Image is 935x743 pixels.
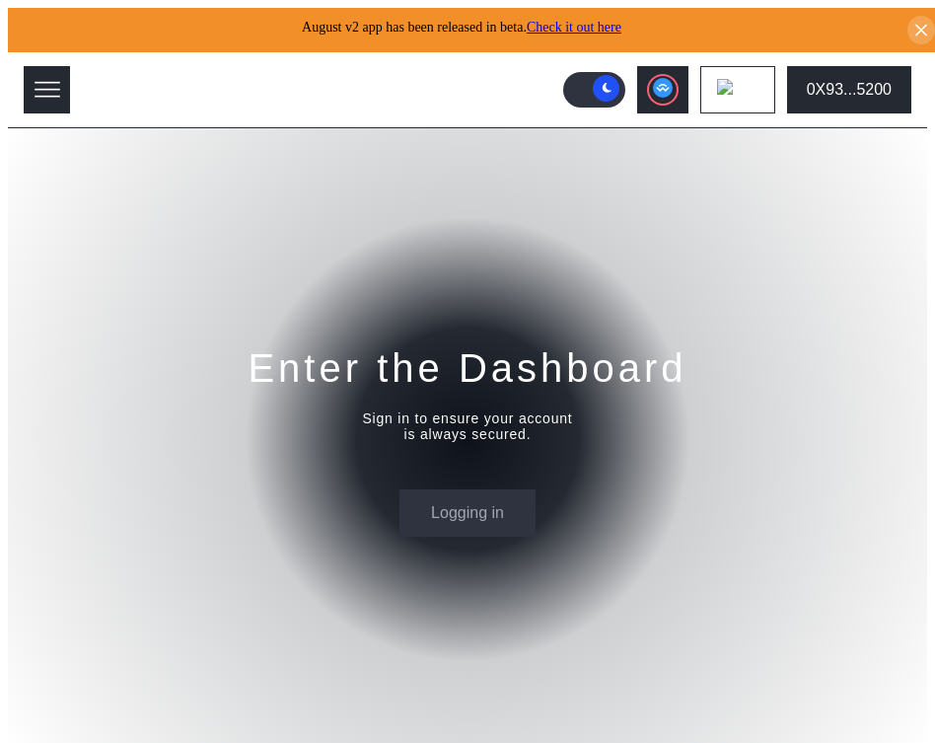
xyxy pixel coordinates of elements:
[787,66,911,113] button: 0X93...5200
[399,489,536,537] button: Logging in
[248,342,686,394] div: Enter the Dashboard
[527,20,621,35] a: Check it out here
[302,20,621,35] span: August v2 app has been released in beta.
[700,66,775,113] button: chain logo
[807,81,892,99] div: 0X93...5200
[717,79,739,101] img: chain logo
[362,410,572,442] div: Sign in to ensure your account is always secured.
